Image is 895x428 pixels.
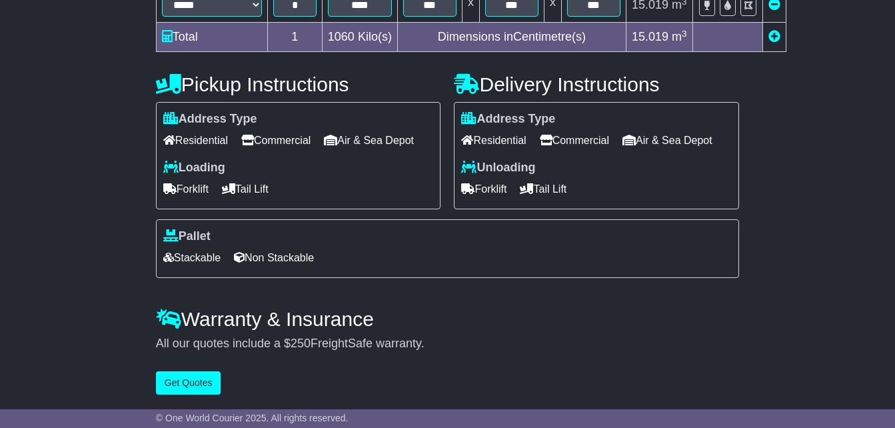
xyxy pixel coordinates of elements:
[461,130,526,151] span: Residential
[397,23,626,52] td: Dimensions in Centimetre(s)
[768,30,780,43] a: Add new item
[682,29,687,39] sup: 3
[632,30,668,43] span: 15.019
[163,130,228,151] span: Residential
[163,247,221,268] span: Stackable
[622,130,712,151] span: Air & Sea Depot
[267,23,322,52] td: 1
[461,161,535,175] label: Unloading
[156,23,267,52] td: Total
[322,23,397,52] td: Kilo(s)
[156,73,441,95] h4: Pickup Instructions
[461,179,506,199] span: Forklift
[520,179,566,199] span: Tail Lift
[672,30,687,43] span: m
[454,73,739,95] h4: Delivery Instructions
[156,371,221,395] button: Get Quotes
[163,179,209,199] span: Forklift
[291,337,311,350] span: 250
[163,229,211,244] label: Pallet
[222,179,269,199] span: Tail Lift
[163,161,225,175] label: Loading
[241,130,311,151] span: Commercial
[163,112,257,127] label: Address Type
[328,30,355,43] span: 1060
[156,337,739,351] div: All our quotes include a $ FreightSafe warranty.
[156,308,739,330] h4: Warranty & Insurance
[234,247,314,268] span: Non Stackable
[461,112,555,127] label: Address Type
[156,413,349,423] span: © One World Courier 2025. All rights reserved.
[324,130,414,151] span: Air & Sea Depot
[540,130,609,151] span: Commercial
